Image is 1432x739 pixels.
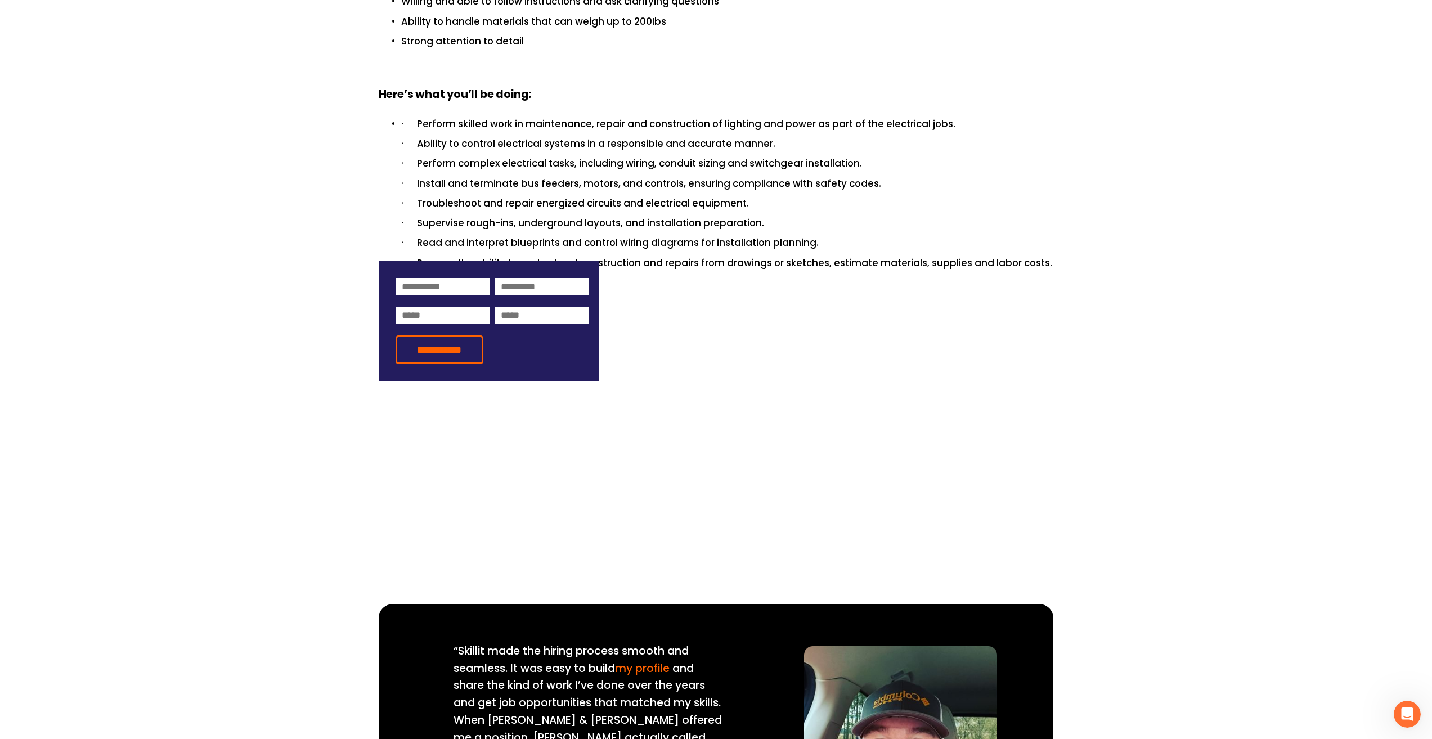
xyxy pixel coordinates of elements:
p: Ability to handle materials that can weigh up to 200Ibs [401,14,1054,29]
strong: Here’s what you’ll be doing: [379,86,532,105]
p: · Read and interpret blueprints and control wiring diagrams for installation planning. [401,235,1054,250]
p: · Possess the ability to understand construction and repairs from drawings or sketches, estimate ... [401,256,1054,271]
p: · Perform skilled work in maintenance, repair and construction of lighting and power as part of t... [401,117,1054,132]
p: · Supervise rough-ins, underground layouts, and installation preparation. [401,216,1054,231]
a: my profile [615,661,670,676]
iframe: Intercom live chat [1394,701,1421,728]
span: “Skillit made the hiring process smooth and seamless. It was easy to build [454,643,692,676]
p: · Perform complex electrical tasks, including wiring, conduit sizing and switchgear installation. [401,156,1054,171]
p: · Ability to control electrical systems in a responsible and accurate manner. [401,136,1054,151]
p: · Install and terminate bus feeders, motors, and controls, ensuring compliance with safety codes. [401,176,1054,191]
p: · Troubleshoot and repair energized circuits and electrical equipment. [401,196,1054,211]
p: Strong attention to detail [401,34,1054,49]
